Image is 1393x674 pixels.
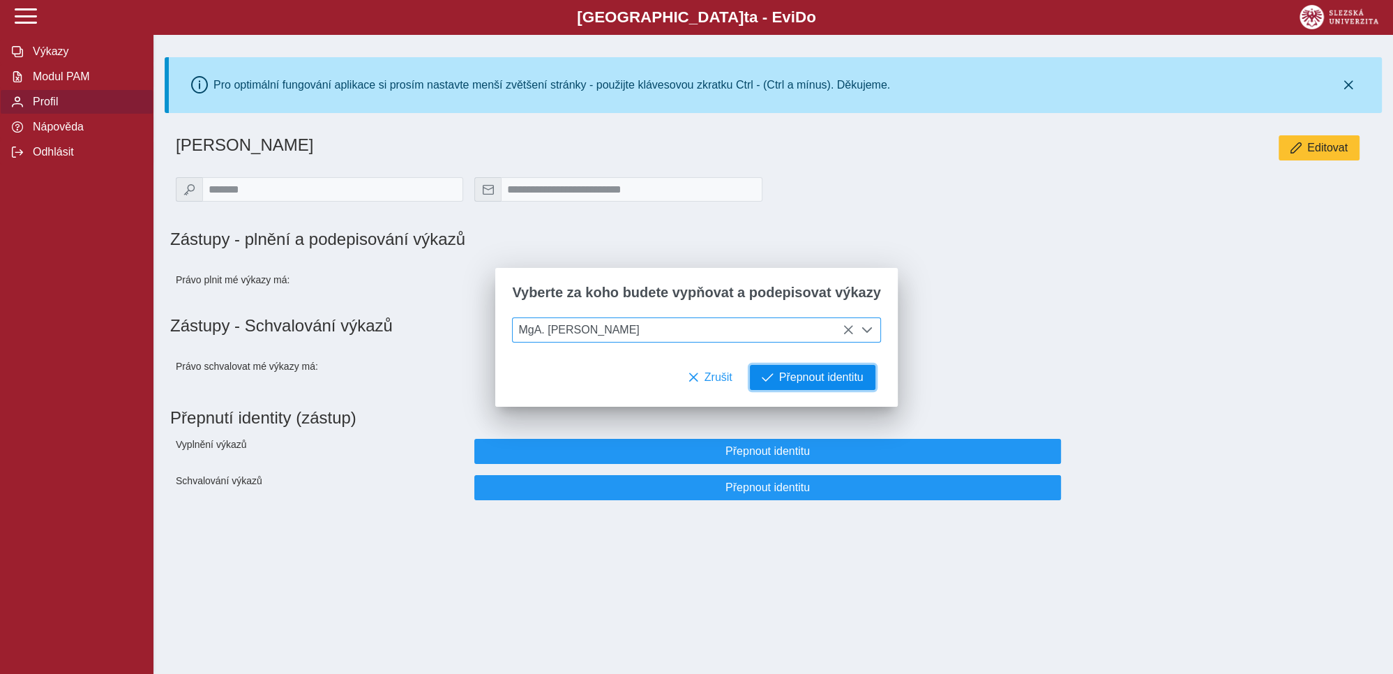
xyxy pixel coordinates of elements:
[512,285,880,301] span: Vyberte za koho budete vypňovat a podepisovat výkazy
[474,439,1061,464] button: Přepnout identitu
[1300,5,1378,29] img: logo_web_su.png
[170,433,469,470] div: Vyplnění výkazů
[744,8,748,26] span: t
[705,371,732,384] span: Zrušit
[176,135,961,155] h1: [PERSON_NAME]
[29,45,142,58] span: Výkazy
[750,365,875,390] button: Přepnout identitu
[170,347,469,386] div: Právo schvalovat mé výkazy má:
[779,371,864,384] span: Přepnout identitu
[29,146,142,158] span: Odhlásit
[1307,142,1348,154] span: Editovat
[170,260,469,299] div: Právo plnit mé výkazy má:
[1279,135,1360,160] button: Editovat
[42,8,1351,27] b: [GEOGRAPHIC_DATA] a - Evi
[486,481,1049,494] span: Přepnout identitu
[170,403,1365,433] h1: Přepnutí identity (zástup)
[29,121,142,133] span: Nápověda
[213,79,890,91] div: Pro optimální fungování aplikace si prosím nastavte menší zvětšení stránky - použijte klávesovou ...
[29,70,142,83] span: Modul PAM
[676,365,744,390] button: Zrušit
[474,475,1061,500] button: Přepnout identitu
[795,8,806,26] span: D
[170,316,1376,336] h1: Zástupy - Schvalování výkazů
[806,8,816,26] span: o
[29,96,142,108] span: Profil
[170,230,961,249] h1: Zástupy - plnění a podepisování výkazů
[513,318,854,342] span: MgA. [PERSON_NAME]
[486,445,1049,458] span: Přepnout identitu
[170,470,469,506] div: Schvalování výkazů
